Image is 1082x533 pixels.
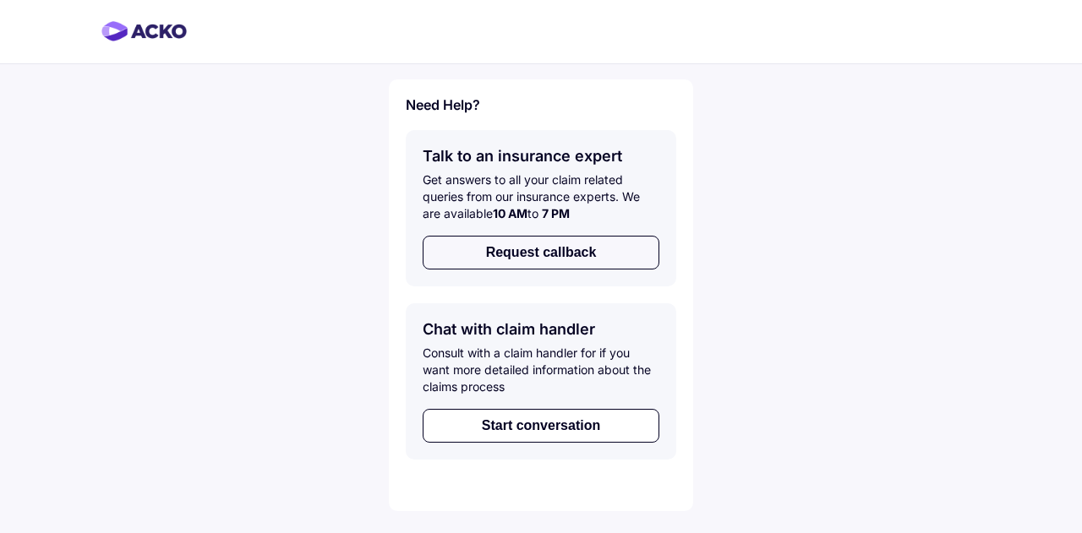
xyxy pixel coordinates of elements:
button: Start conversation [423,409,659,443]
h5: Chat with claim handler [423,320,659,338]
span: 10 AM [493,206,527,220]
h5: Talk to an insurance expert [423,147,659,165]
span: 7 PM [542,206,570,220]
h6: Need Help? [406,96,676,113]
img: horizontal-gradient.png [101,21,187,41]
div: Consult with a claim handler for if you want more detailed information about the claims process [423,345,659,395]
div: Get answers to all your claim related queries from our insurance experts. We are available to [423,171,659,222]
button: Request callback [423,236,659,269]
